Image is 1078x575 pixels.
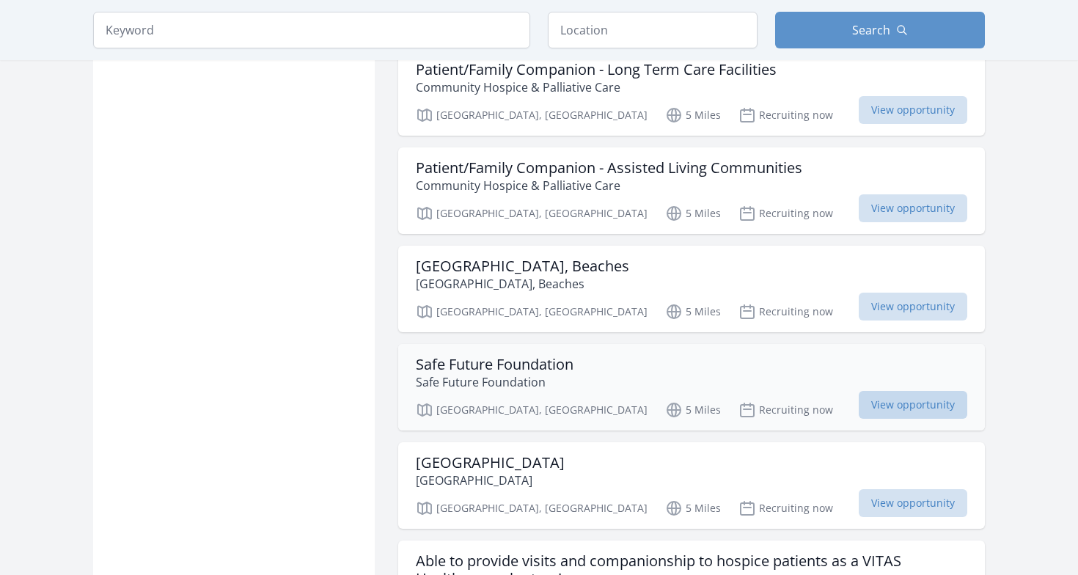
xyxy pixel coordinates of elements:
h3: Safe Future Foundation [416,356,573,373]
p: [GEOGRAPHIC_DATA] [416,472,565,489]
p: [GEOGRAPHIC_DATA], [GEOGRAPHIC_DATA] [416,205,648,222]
input: Keyword [93,12,530,48]
p: Recruiting now [738,303,833,321]
span: View opportunity [859,96,967,124]
p: 5 Miles [665,401,721,419]
button: Search [775,12,985,48]
h3: Patient/Family Companion - Assisted Living Communities [416,159,802,177]
p: Recruiting now [738,499,833,517]
h3: [GEOGRAPHIC_DATA] [416,454,565,472]
span: View opportunity [859,489,967,517]
p: Community Hospice & Palliative Care [416,78,777,96]
p: 5 Miles [665,303,721,321]
a: Safe Future Foundation Safe Future Foundation [GEOGRAPHIC_DATA], [GEOGRAPHIC_DATA] 5 Miles Recrui... [398,344,985,431]
h3: Patient/Family Companion - Long Term Care Facilities [416,61,777,78]
span: Search [852,21,890,39]
p: Recruiting now [738,106,833,124]
p: 5 Miles [665,106,721,124]
p: 5 Miles [665,499,721,517]
p: 5 Miles [665,205,721,222]
a: [GEOGRAPHIC_DATA], Beaches [GEOGRAPHIC_DATA], Beaches [GEOGRAPHIC_DATA], [GEOGRAPHIC_DATA] 5 Mile... [398,246,985,332]
p: [GEOGRAPHIC_DATA], [GEOGRAPHIC_DATA] [416,401,648,419]
a: Patient/Family Companion - Long Term Care Facilities Community Hospice & Palliative Care [GEOGRAP... [398,49,985,136]
p: Recruiting now [738,401,833,419]
a: [GEOGRAPHIC_DATA] [GEOGRAPHIC_DATA] [GEOGRAPHIC_DATA], [GEOGRAPHIC_DATA] 5 Miles Recruiting now V... [398,442,985,529]
p: [GEOGRAPHIC_DATA], [GEOGRAPHIC_DATA] [416,106,648,124]
p: [GEOGRAPHIC_DATA], Beaches [416,275,629,293]
p: Recruiting now [738,205,833,222]
span: View opportunity [859,293,967,321]
h3: [GEOGRAPHIC_DATA], Beaches [416,257,629,275]
input: Location [548,12,758,48]
p: Safe Future Foundation [416,373,573,391]
p: [GEOGRAPHIC_DATA], [GEOGRAPHIC_DATA] [416,303,648,321]
a: Patient/Family Companion - Assisted Living Communities Community Hospice & Palliative Care [GEOGR... [398,147,985,234]
p: [GEOGRAPHIC_DATA], [GEOGRAPHIC_DATA] [416,499,648,517]
span: View opportunity [859,391,967,419]
span: View opportunity [859,194,967,222]
p: Community Hospice & Palliative Care [416,177,802,194]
